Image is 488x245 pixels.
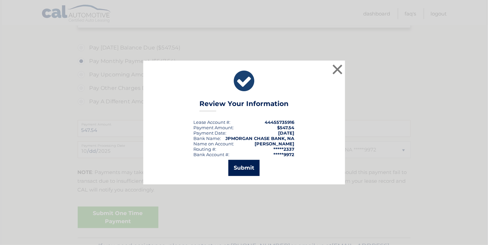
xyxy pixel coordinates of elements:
[265,119,295,125] strong: 44455735916
[277,125,295,130] span: $547.54
[255,141,295,146] strong: [PERSON_NAME]
[194,141,234,146] div: Name on Account:
[194,146,217,152] div: Routing #:
[194,152,230,157] div: Bank Account #:
[228,160,260,176] button: Submit
[194,136,221,141] div: Bank Name:
[194,119,231,125] div: Lease Account #:
[278,130,295,136] span: [DATE]
[199,100,289,111] h3: Review Your Information
[331,63,344,76] button: ×
[194,130,226,136] span: Payment Date
[194,125,234,130] div: Payment Amount:
[194,130,227,136] div: :
[226,136,295,141] strong: JPMORGAN CHASE BANK, NA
